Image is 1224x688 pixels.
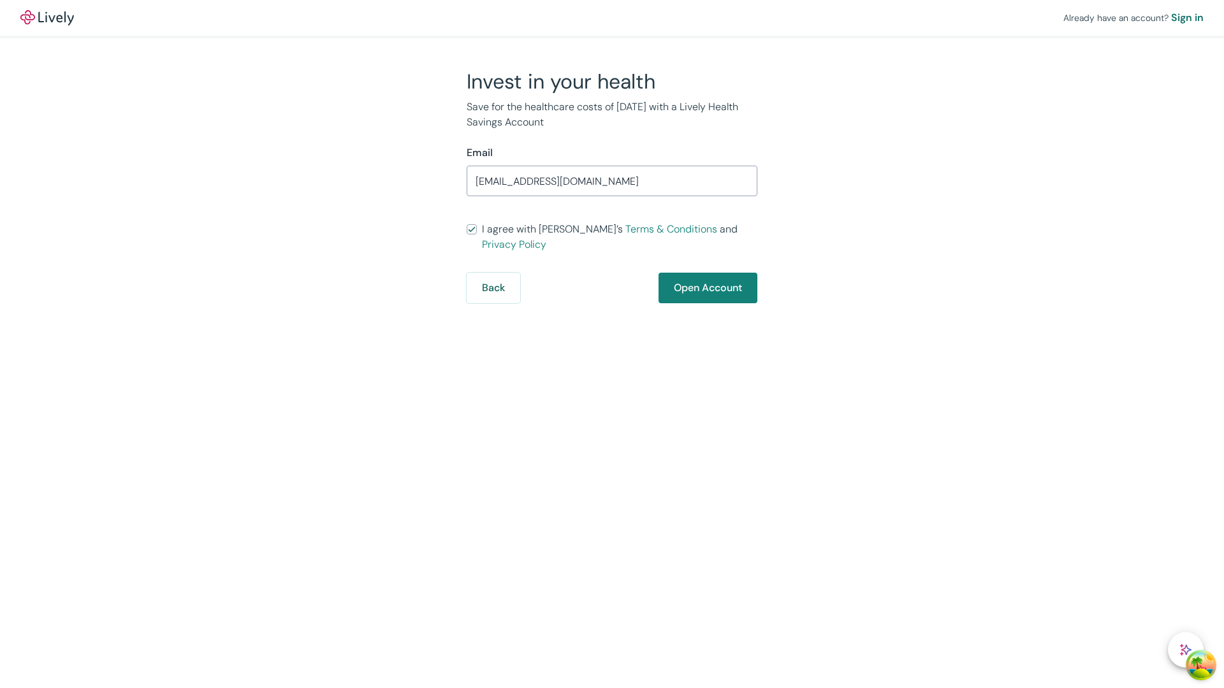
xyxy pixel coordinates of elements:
[1063,10,1204,25] div: Already have an account?
[467,69,757,94] h2: Invest in your health
[482,238,546,251] a: Privacy Policy
[1171,10,1204,25] a: Sign in
[1168,632,1204,668] button: chat
[20,10,74,25] a: LivelyLively
[467,273,520,303] button: Back
[1179,643,1192,656] svg: Lively AI Assistant
[20,10,74,25] img: Lively
[1188,652,1214,678] button: Open Tanstack query devtools
[659,273,757,303] button: Open Account
[482,222,757,252] span: I agree with [PERSON_NAME]’s and
[467,145,493,161] label: Email
[467,99,757,130] p: Save for the healthcare costs of [DATE] with a Lively Health Savings Account
[625,222,717,236] a: Terms & Conditions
